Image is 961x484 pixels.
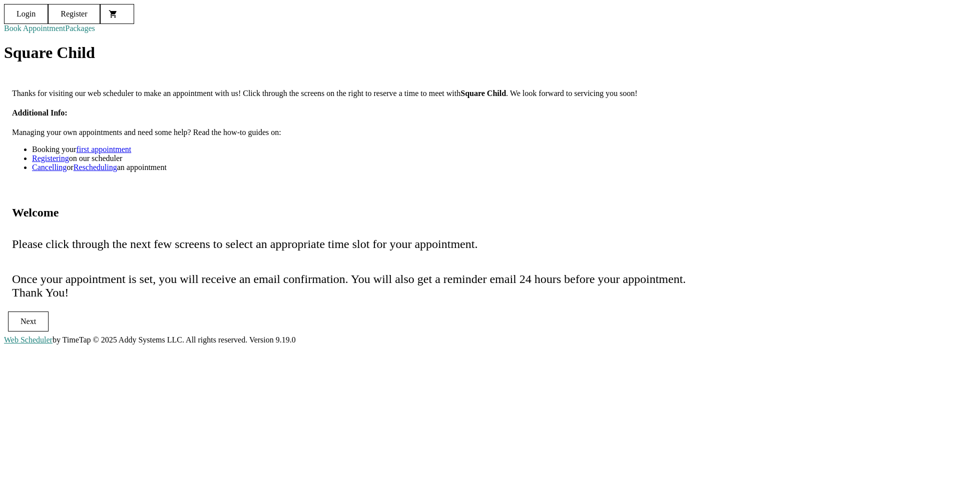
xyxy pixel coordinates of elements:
[32,163,67,171] a: Cancelling
[12,272,686,299] span: Once your appointment is set, you will receive an email confirmation. You will also get a reminde...
[4,43,957,62] h1: Square Child
[12,206,59,219] h2: Welcome
[32,145,949,154] li: Booking your
[12,108,949,117] h4: Additional Info:
[460,89,506,97] strong: Square Child
[76,145,131,153] a: first appointment
[61,9,87,18] span: Register
[48,4,100,24] button: Register
[65,24,95,32] a: Packages
[4,4,48,24] button: Login
[4,24,65,32] a: Book Appointment
[4,335,957,344] div: by TimeTap © 2025 Addy Systems LLC. All rights reserved. Version 9.19.0
[21,317,36,326] span: Next
[8,311,49,331] button: Next
[17,9,36,18] span: Login
[4,335,53,344] a: Web Scheduler
[32,154,69,162] a: Registering
[12,89,949,98] p: Thanks for visiting our web scheduler to make an appointment with us! Click through the screens o...
[12,237,477,250] span: Please click through the next few screens to select an appropriate time slot for your appointment.
[32,163,949,172] li: or an appointment
[100,4,134,24] button: Show Cart
[12,128,949,137] p: Managing your own appointments and need some help? Read the how-to guides on:
[32,154,949,163] li: on our scheduler
[74,163,117,171] a: Rescheduling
